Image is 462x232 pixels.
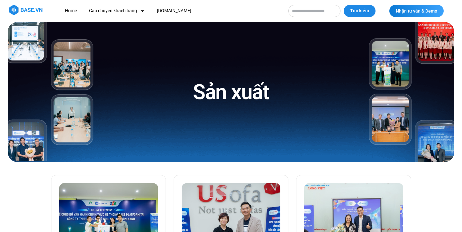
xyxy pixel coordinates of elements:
[396,9,437,13] span: Nhận tư vấn & Demo
[193,79,269,106] h1: Sản xuất
[84,5,149,17] a: Câu chuyện khách hàng
[60,5,282,17] nav: Menu
[60,5,82,17] a: Home
[344,5,376,17] button: Tìm kiếm
[350,8,369,14] span: Tìm kiếm
[389,5,444,17] a: Nhận tư vấn & Demo
[152,5,196,17] a: [DOMAIN_NAME]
